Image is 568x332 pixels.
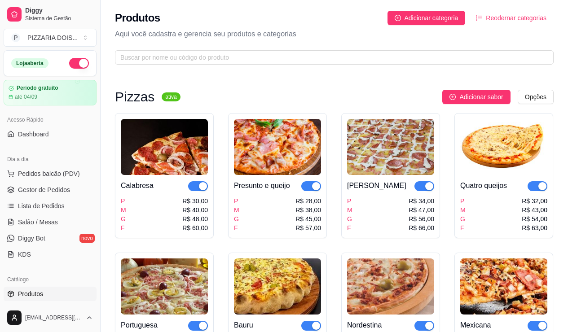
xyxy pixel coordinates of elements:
h3: Pizzas [115,92,154,102]
button: Opções [518,90,554,104]
span: P [11,33,20,42]
button: Pedidos balcão (PDV) [4,166,97,181]
div: R$ 28,00 [295,197,321,205]
button: Select a team [4,29,97,47]
img: product-image [121,119,208,175]
div: Bauru [234,320,253,331]
h2: Produtos [115,11,160,25]
div: Presunto e queijo [234,180,290,191]
div: R$ 66,00 [409,223,434,232]
div: M [121,205,126,214]
a: Dashboard [4,127,97,141]
img: product-image [234,119,321,175]
a: Salão / Mesas [4,215,97,229]
div: R$ 63,00 [522,223,547,232]
img: product-image [460,119,547,175]
div: Catálogo [4,272,97,287]
div: F [347,223,352,232]
div: Acesso Rápido [4,113,97,127]
span: Opções [525,92,546,102]
div: G [121,214,126,223]
div: Portuguesa [121,320,158,331]
div: Loja aberta [11,58,48,68]
div: G [234,214,239,223]
article: até 04/09 [15,93,37,100]
img: product-image [234,258,321,315]
span: Salão / Mesas [18,218,58,227]
div: M [460,205,466,214]
div: Calabresa [121,180,154,191]
a: Gestor de Pedidos [4,183,97,197]
div: M [234,205,239,214]
article: Período gratuito [17,85,58,92]
img: product-image [121,258,208,315]
span: KDS [18,250,31,259]
div: F [234,223,239,232]
span: Adicionar categoria [405,13,458,23]
div: R$ 56,00 [409,214,434,223]
div: R$ 30,00 [182,197,208,205]
span: Sistema de Gestão [25,15,93,22]
div: R$ 57,00 [295,223,321,232]
img: product-image [460,258,547,315]
div: PIZZARIA DOIS ... [27,33,78,42]
span: ordered-list [476,15,482,21]
a: Período gratuitoaté 04/09 [4,80,97,105]
span: Adicionar sabor [459,92,503,102]
img: product-image [347,119,434,175]
span: Reodernar categorias [486,13,546,23]
div: R$ 38,00 [295,205,321,214]
div: R$ 45,00 [295,214,321,223]
div: P [234,197,239,205]
button: [EMAIL_ADDRESS][DOMAIN_NAME] [4,307,97,328]
sup: ativa [162,92,180,101]
input: Buscar por nome ou código do produto [120,52,541,62]
div: F [121,223,126,232]
div: R$ 60,00 [182,223,208,232]
a: Produtos [4,287,97,301]
span: [EMAIL_ADDRESS][DOMAIN_NAME] [25,314,82,321]
div: Dia a dia [4,152,97,166]
div: R$ 54,00 [522,214,547,223]
div: R$ 40,00 [182,205,208,214]
div: [PERSON_NAME] [347,180,406,191]
a: KDS [4,247,97,262]
span: Dashboard [18,130,49,139]
p: Aqui você cadastra e gerencia seu produtos e categorias [115,29,554,39]
button: Alterar Status [69,58,89,69]
span: plus-circle [449,94,456,100]
div: Nordestina [347,320,382,331]
div: M [347,205,352,214]
button: Reodernar categorias [469,11,554,25]
span: plus-circle [395,15,401,21]
span: Lista de Pedidos [18,201,65,210]
button: Adicionar categoria [387,11,466,25]
div: Mexicana [460,320,491,331]
a: Diggy Botnovo [4,231,97,245]
div: R$ 32,00 [522,197,547,205]
div: Quatro queijos [460,180,507,191]
img: product-image [347,258,434,315]
div: G [347,214,352,223]
span: Produtos [18,289,43,298]
div: R$ 43,00 [522,205,547,214]
div: P [121,197,126,205]
span: Pedidos balcão (PDV) [18,169,80,178]
a: DiggySistema de Gestão [4,4,97,25]
div: P [347,197,352,205]
div: G [460,214,466,223]
a: Lista de Pedidos [4,199,97,213]
span: Diggy [25,7,93,15]
span: Gestor de Pedidos [18,185,70,194]
div: R$ 34,00 [409,197,434,205]
button: Adicionar sabor [442,90,510,104]
a: Complementos [4,303,97,317]
div: R$ 47,00 [409,205,434,214]
div: R$ 48,00 [182,214,208,223]
div: F [460,223,466,232]
span: Diggy Bot [18,234,45,243]
div: P [460,197,466,205]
